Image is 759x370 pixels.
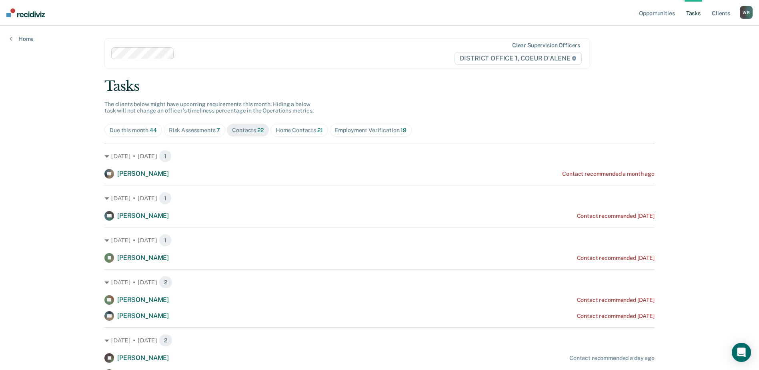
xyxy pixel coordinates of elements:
[159,192,172,205] span: 1
[159,334,172,347] span: 2
[104,234,655,247] div: [DATE] • [DATE] 1
[257,127,264,133] span: 22
[732,343,751,362] div: Open Intercom Messenger
[159,150,172,163] span: 1
[569,355,655,362] div: Contact recommended a day ago
[10,35,34,42] a: Home
[216,127,220,133] span: 7
[117,170,169,177] span: [PERSON_NAME]
[401,127,407,133] span: 19
[577,213,655,219] div: Contact recommended [DATE]
[117,296,169,304] span: [PERSON_NAME]
[577,297,655,304] div: Contact recommended [DATE]
[335,127,407,134] div: Employment Verification
[104,334,655,347] div: [DATE] • [DATE] 2
[455,52,582,65] span: DISTRICT OFFICE 1, COEUR D'ALENE
[577,255,655,261] div: Contact recommended [DATE]
[577,313,655,320] div: Contact recommended [DATE]
[159,276,172,289] span: 2
[159,234,172,247] span: 1
[104,192,655,205] div: [DATE] • [DATE] 1
[104,150,655,163] div: [DATE] • [DATE] 1
[740,6,753,19] button: WR
[512,42,580,49] div: Clear supervision officers
[104,276,655,289] div: [DATE] • [DATE] 2
[104,78,655,95] div: Tasks
[117,212,169,219] span: [PERSON_NAME]
[232,127,264,134] div: Contacts
[150,127,157,133] span: 44
[110,127,157,134] div: Due this month
[317,127,323,133] span: 21
[562,171,655,177] div: Contact recommended a month ago
[104,101,314,114] span: The clients below might have upcoming requirements this month. Hiding a below task will not chang...
[6,8,45,17] img: Recidiviz
[117,254,169,261] span: [PERSON_NAME]
[169,127,220,134] div: Risk Assessments
[117,312,169,320] span: [PERSON_NAME]
[117,354,169,362] span: [PERSON_NAME]
[740,6,753,19] div: W R
[276,127,323,134] div: Home Contacts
